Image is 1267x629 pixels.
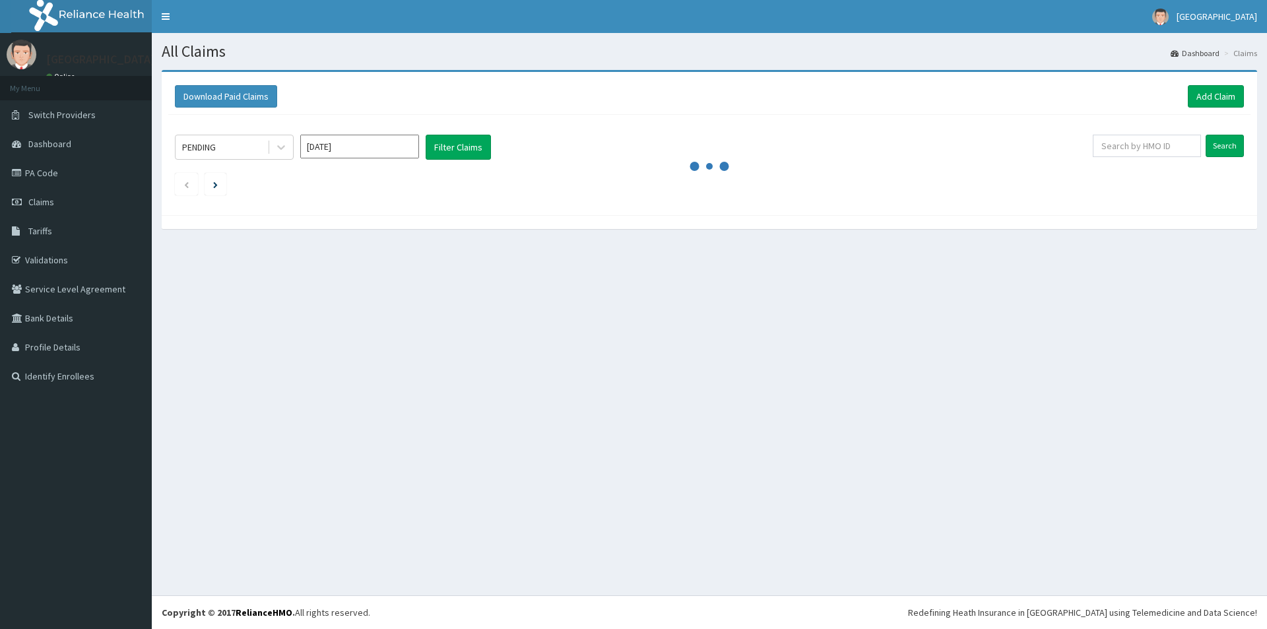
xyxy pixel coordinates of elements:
input: Select Month and Year [300,135,419,158]
a: Online [46,72,78,81]
a: Dashboard [1171,48,1219,59]
span: Tariffs [28,225,52,237]
img: User Image [1152,9,1169,25]
img: User Image [7,40,36,69]
footer: All rights reserved. [152,595,1267,629]
li: Claims [1221,48,1257,59]
a: RelianceHMO [236,607,292,618]
strong: Copyright © 2017 . [162,607,295,618]
input: Search by HMO ID [1093,135,1201,157]
input: Search [1206,135,1244,157]
a: Previous page [183,178,189,190]
a: Add Claim [1188,85,1244,108]
p: [GEOGRAPHIC_DATA] [46,53,155,65]
button: Filter Claims [426,135,491,160]
svg: audio-loading [690,147,729,186]
a: Next page [213,178,218,190]
div: PENDING [182,141,216,154]
span: [GEOGRAPHIC_DATA] [1177,11,1257,22]
span: Claims [28,196,54,208]
h1: All Claims [162,43,1257,60]
span: Dashboard [28,138,71,150]
div: Redefining Heath Insurance in [GEOGRAPHIC_DATA] using Telemedicine and Data Science! [908,606,1257,619]
button: Download Paid Claims [175,85,277,108]
span: Switch Providers [28,109,96,121]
